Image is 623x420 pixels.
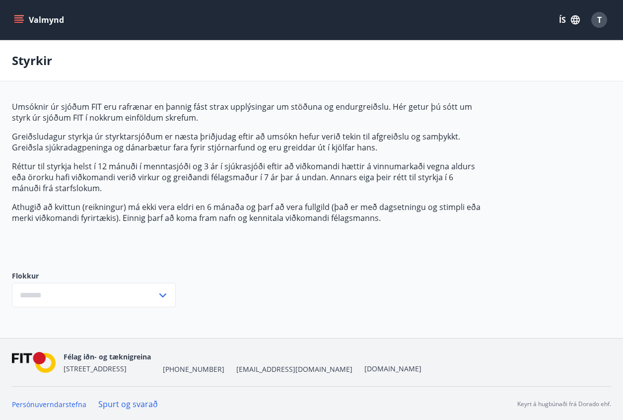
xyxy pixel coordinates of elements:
span: [EMAIL_ADDRESS][DOMAIN_NAME] [236,364,352,374]
a: Persónuverndarstefna [12,400,86,409]
p: Réttur til styrkja helst í 12 mánuði í menntasjóði og 3 ár í sjúkrasjóði eftir að viðkomandi hætt... [12,161,481,194]
img: FPQVkF9lTnNbbaRSFyT17YYeljoOGk5m51IhT0bO.png [12,352,56,373]
button: ÍS [554,11,585,29]
button: menu [12,11,68,29]
p: Greiðsludagur styrkja úr styrktarsjóðum er næsta þriðjudag eftir að umsókn hefur verið tekin til ... [12,131,481,153]
a: Spurt og svarað [98,399,158,410]
p: Styrkir [12,52,52,69]
p: Umsóknir úr sjóðum FIT eru rafrænar en þannig fást strax upplýsingar um stöðuna og endurgreiðslu.... [12,101,481,123]
span: Félag iðn- og tæknigreina [64,352,151,361]
span: [PHONE_NUMBER] [163,364,224,374]
p: Athugið að kvittun (reikningur) má ekki vera eldri en 6 mánaða og þarf að vera fullgild (það er m... [12,202,481,223]
a: [DOMAIN_NAME] [364,364,421,373]
span: [STREET_ADDRESS] [64,364,127,373]
label: Flokkur [12,271,176,281]
p: Keyrt á hugbúnaði frá Dorado ehf. [517,400,611,409]
button: T [587,8,611,32]
span: T [597,14,602,25]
